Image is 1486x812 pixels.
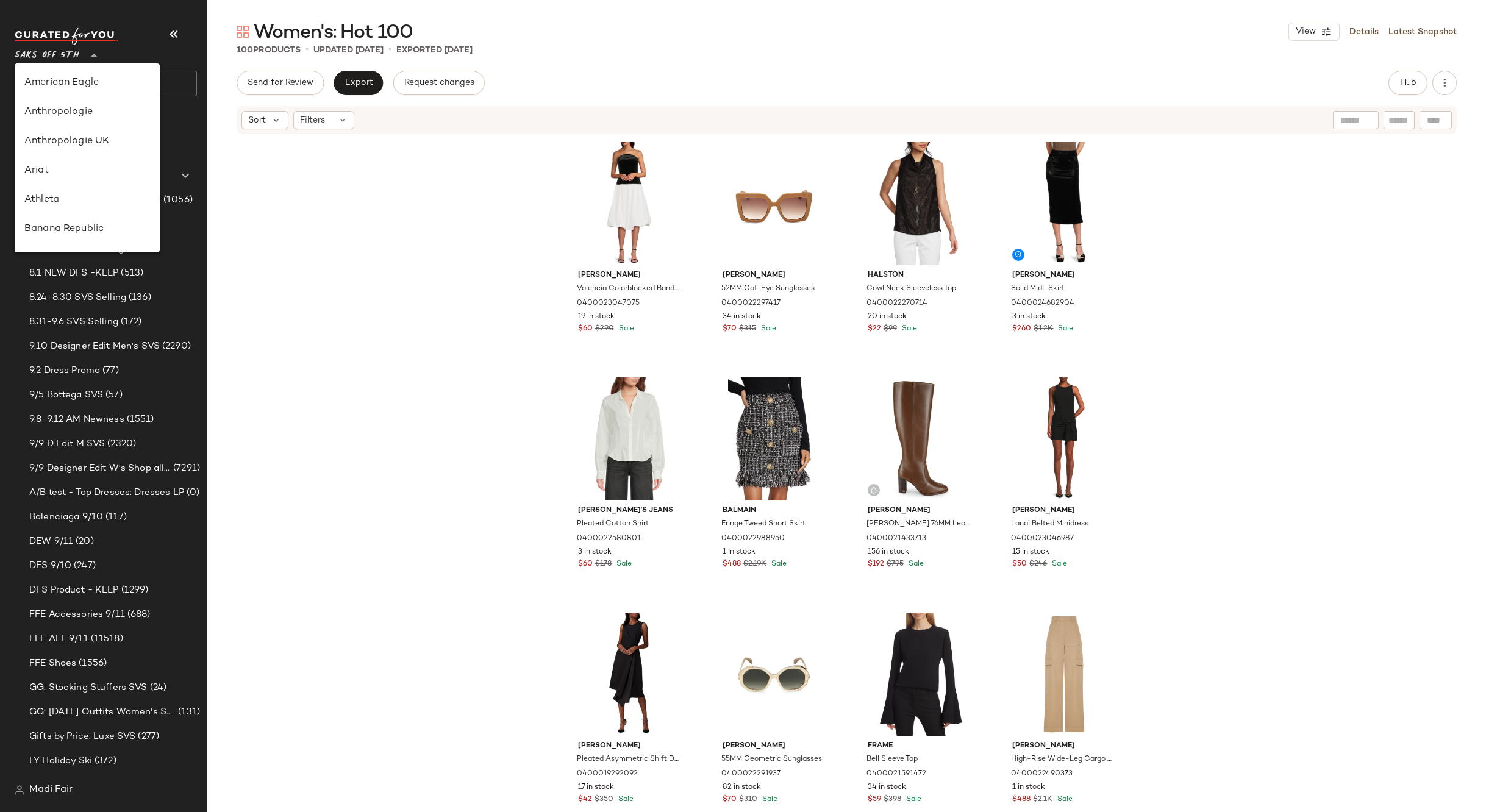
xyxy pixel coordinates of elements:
[313,44,384,57] p: updated [DATE]
[29,242,124,256] span: 8.17-8.23 SVS Selling
[160,340,191,354] span: (2290)
[393,71,485,95] button: Request changes
[577,519,649,530] span: Pleated Cotton Shirt
[124,413,154,427] span: (1551)
[1399,78,1416,88] span: Hub
[578,324,593,335] span: $60
[29,218,122,232] span: 8.11-8.17 SVS Selling
[866,283,956,294] span: Cowl Neck Sleeveless Top
[15,28,118,45] img: cfy_white_logo.C9jOOHJF.svg
[300,114,325,127] span: Filters
[73,535,94,549] span: (20)
[29,510,103,524] span: Balenciaga 9/10
[105,437,136,451] span: (2320)
[29,705,176,719] span: GG: [DATE] Outfits Women's SVS
[868,547,909,558] span: 156 in stock
[125,608,151,622] span: (688)
[723,270,826,281] span: [PERSON_NAME]
[103,510,127,524] span: (117)
[29,754,92,768] span: LY Holiday Ski
[1002,142,1125,265] img: 0400024682904_BLACK
[884,324,897,335] span: $99
[29,535,73,549] span: DEW 9/11
[1002,377,1125,500] img: 0400023046987_BLACK
[161,193,193,207] span: (1056)
[906,560,924,568] span: Sale
[404,78,474,88] span: Request changes
[1288,23,1340,41] button: View
[578,312,615,322] span: 19 in stock
[1012,741,1115,752] span: [PERSON_NAME]
[578,505,681,516] span: [PERSON_NAME]'s Jeans
[1033,794,1052,805] span: $2.1K
[305,43,309,57] span: •
[29,193,161,207] span: 2024 Holiday GG Best Sellers
[1002,613,1125,736] img: 0400022490373_BEIGE
[29,583,119,597] span: DFS Product - KEEP
[248,114,266,127] span: Sort
[344,78,373,88] span: Export
[899,325,917,333] span: Sale
[29,437,105,451] span: 9/9 D Edit M SVS
[616,325,634,333] span: Sale
[29,608,125,622] span: FFE Accessories 9/11
[721,298,781,309] span: 0400022297417
[568,377,691,500] img: 0400022580801_WHITE
[868,559,884,570] span: $192
[29,364,100,378] span: 9.2 Dress Promo
[568,613,691,736] img: 0400019292092
[868,312,907,322] span: 20 in stock
[29,291,126,305] span: 8.24-8.30 SVS Selling
[1388,26,1457,38] a: Latest Snapshot
[743,559,766,570] span: $2.19K
[721,754,822,765] span: 55MM Geometric Sunglasses
[88,632,123,646] span: (11518)
[723,741,826,752] span: [PERSON_NAME]
[868,505,971,516] span: [PERSON_NAME]
[1012,324,1031,335] span: $260
[614,560,632,568] span: Sale
[29,486,184,500] span: A/B test - Top Dresses: Dresses LP
[1011,754,1114,765] span: High-Rise Wide-Leg Cargo Pants
[121,169,141,183] span: (26)
[1012,505,1115,516] span: [PERSON_NAME]
[866,769,926,780] span: 0400021591472
[92,754,116,768] span: (372)
[184,486,199,500] span: (0)
[713,377,835,500] img: 0400022988950_NOIRMULTI
[868,794,881,805] span: $59
[577,754,680,765] span: Pleated Asymmetric Shift Dress
[1388,71,1427,95] button: Hub
[15,785,24,795] img: svg%3e
[126,291,151,305] span: (136)
[739,324,756,335] span: $315
[396,44,473,57] p: Exported [DATE]
[29,559,71,573] span: DFS 9/10
[858,377,981,500] img: 0400021433713_ESPRESSO
[29,388,103,402] span: 9/5 Bottega SVS
[866,533,926,544] span: 0400021433713
[568,142,691,265] img: 0400023047075_BLACKIVORY
[29,730,135,744] span: Gifts by Price: Luxe SVS
[866,754,918,765] span: Bell Sleeve Top
[759,325,776,333] span: Sale
[135,730,159,744] span: (277)
[1011,298,1074,309] span: 0400024682904
[577,283,680,294] span: Valencia Colorblocked Bandeau Midi-Dress
[595,324,614,335] span: $290
[577,298,640,309] span: 0400023047075
[713,142,835,265] img: 0400022297417_BEIGE
[721,533,785,544] span: 0400022988950
[1012,559,1027,570] span: $50
[334,71,383,95] button: Export
[1011,769,1073,780] span: 0400022490373
[29,315,118,329] span: 8.31-9.6 SVS Selling
[39,120,87,134] span: Dashboard
[103,388,123,402] span: (57)
[723,794,737,805] span: $70
[29,340,160,354] span: 9.10 Designer Edit Men's SVS
[29,681,148,695] span: GG: Stocking Stuffers SVS
[721,519,806,530] span: Fringe Tweed Short Skirt
[723,559,741,570] span: $488
[237,46,253,55] span: 100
